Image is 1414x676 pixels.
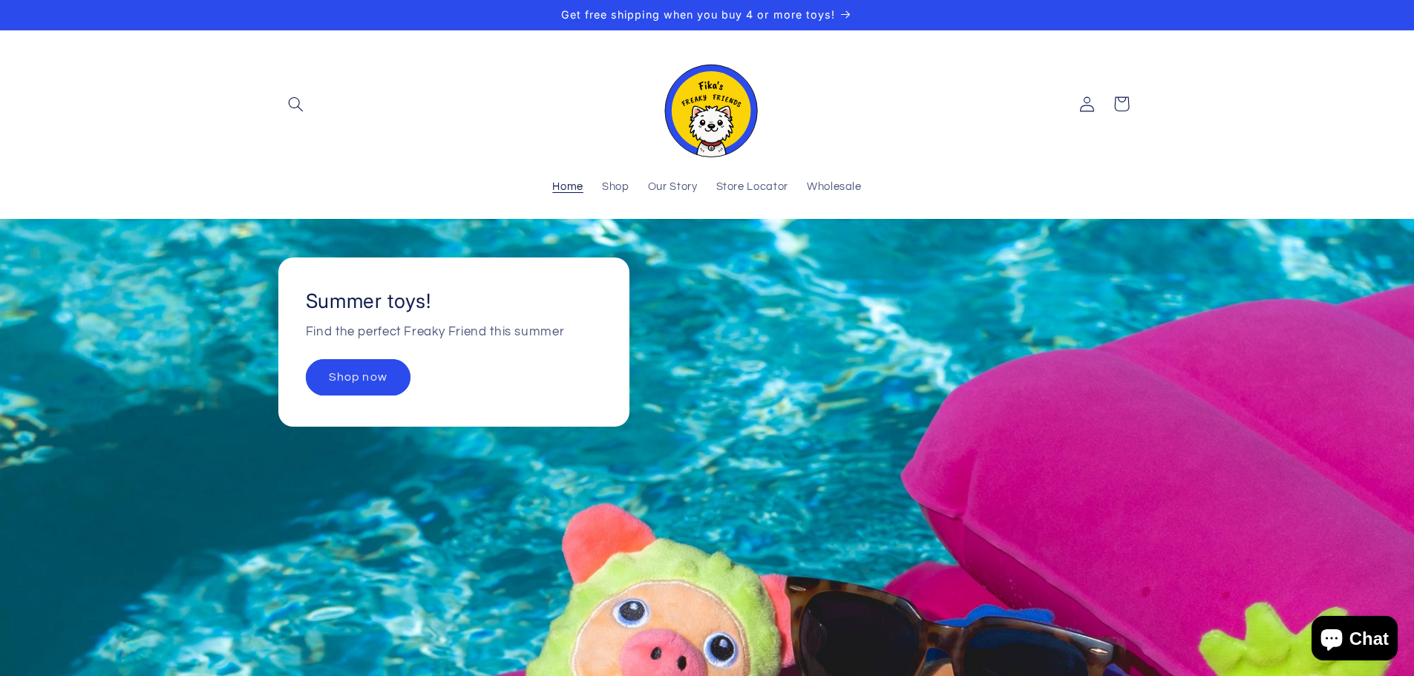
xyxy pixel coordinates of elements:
[649,45,765,163] a: Fika's Freaky Friends
[306,322,564,344] p: Find the perfect Freaky Friend this summer
[807,180,862,194] span: Wholesale
[278,87,312,121] summary: Search
[648,180,698,194] span: Our Story
[716,180,788,194] span: Store Locator
[543,171,593,204] a: Home
[707,171,797,204] a: Store Locator
[592,171,638,204] a: Shop
[561,8,835,21] span: Get free shipping when you buy 4 or more toys!
[638,171,707,204] a: Our Story
[797,171,871,204] a: Wholesale
[602,180,629,194] span: Shop
[306,359,410,396] a: Shop now
[306,289,431,314] h2: Summer toys!
[1307,616,1402,664] inbox-online-store-chat: Shopify online store chat
[655,51,759,157] img: Fika's Freaky Friends
[552,180,583,194] span: Home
